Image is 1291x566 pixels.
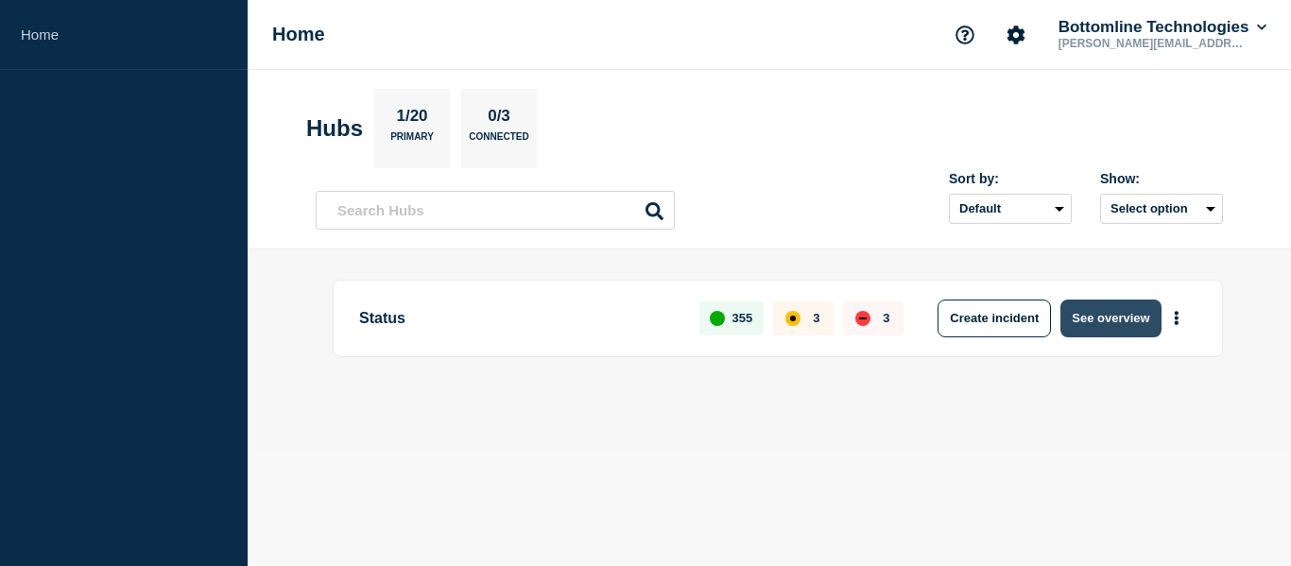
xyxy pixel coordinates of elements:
[390,131,434,151] p: Primary
[306,115,363,142] h2: Hubs
[710,311,725,326] div: up
[1055,37,1251,50] p: [PERSON_NAME][EMAIL_ADDRESS][PERSON_NAME][DOMAIN_NAME]
[1100,171,1223,186] div: Show:
[1100,194,1223,224] button: Select option
[732,311,753,325] p: 355
[1060,300,1161,337] button: See overview
[945,15,985,55] button: Support
[1164,300,1189,335] button: More actions
[883,311,889,325] p: 3
[949,171,1072,186] div: Sort by:
[855,311,870,326] div: down
[469,131,528,151] p: Connected
[389,107,435,131] p: 1/20
[938,300,1051,337] button: Create incident
[996,15,1036,55] button: Account settings
[949,194,1072,224] select: Sort by
[785,311,800,326] div: affected
[316,191,675,230] input: Search Hubs
[272,24,325,45] h1: Home
[1055,18,1270,37] button: Bottomline Technologies
[813,311,819,325] p: 3
[481,107,518,131] p: 0/3
[359,300,678,337] p: Status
